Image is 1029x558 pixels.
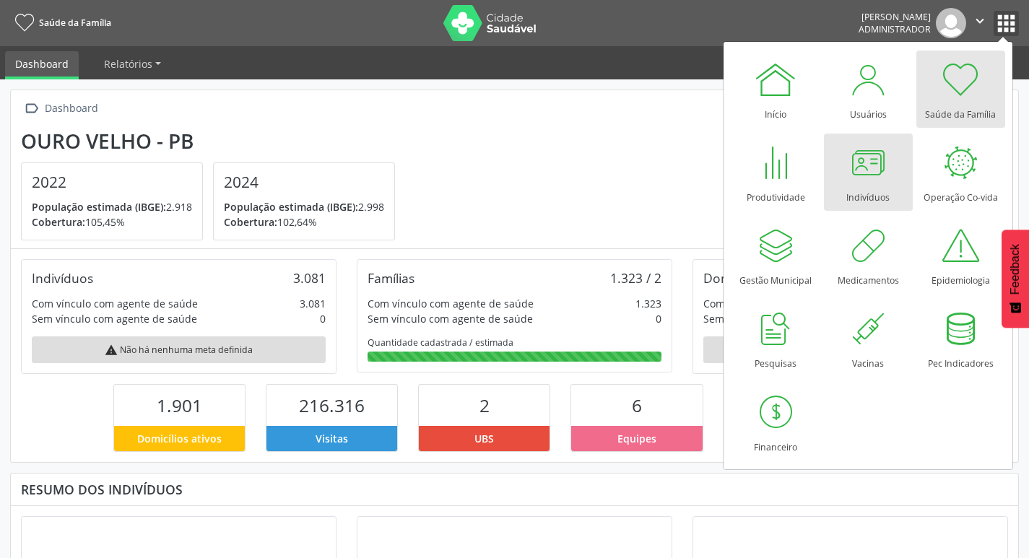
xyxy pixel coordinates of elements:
div: Com vínculo com agente de saúde [32,296,198,311]
div: Dashboard [42,98,100,119]
div: 1.323 [635,296,661,311]
a: Indivíduos [824,134,913,211]
a: Financeiro [731,383,820,461]
p: 2.998 [224,199,384,214]
a: Relatórios [94,51,171,77]
div: Sem vínculo com agente de saúde [32,311,197,326]
div: 0 [656,311,661,326]
div: 0 [320,311,326,326]
a: Pec Indicadores [916,300,1005,377]
a: Usuários [824,51,913,128]
a: Medicamentos [824,217,913,294]
a: Operação Co-vida [916,134,1005,211]
span: Cobertura: [224,215,277,229]
h4: 2024 [224,173,384,191]
span: Saúde da Família [39,17,111,29]
span: 216.316 [299,393,365,417]
a: Vacinas [824,300,913,377]
div: 3.081 [293,270,326,286]
div: Indivíduos [32,270,93,286]
span: Domicílios ativos [137,431,222,446]
div: Sem vínculo com agente de saúde [703,311,869,326]
span: Administrador [859,23,931,35]
h4: 2022 [32,173,192,191]
i:  [21,98,42,119]
a: Início [731,51,820,128]
i: warning [105,344,118,357]
div: Com vínculo com agente de saúde [703,296,869,311]
div: Ouro Velho - PB [21,129,405,153]
a: Gestão Municipal [731,217,820,294]
div: Quantidade cadastrada / estimada [368,336,661,349]
span: Visitas [316,431,348,446]
div: 3.081 [300,296,326,311]
button:  [966,8,994,38]
a:  Dashboard [21,98,100,119]
div: Resumo dos indivíduos [21,481,1008,497]
span: 1.901 [157,393,202,417]
a: Saúde da Família [916,51,1005,128]
div: [PERSON_NAME] [859,11,931,23]
span: Feedback [1009,244,1022,295]
span: Cobertura: [32,215,85,229]
div: Domicílios [703,270,763,286]
span: Relatórios [104,57,152,71]
span: População estimada (IBGE): [32,200,166,214]
a: Saúde da Família [10,11,111,35]
a: Epidemiologia [916,217,1005,294]
span: Equipes [617,431,656,446]
button: apps [994,11,1019,36]
i:  [972,13,988,29]
span: UBS [474,431,494,446]
button: Feedback - Mostrar pesquisa [1002,230,1029,328]
div: Famílias [368,270,414,286]
span: 6 [632,393,642,417]
div: 1.323 / 2 [610,270,661,286]
p: 102,64% [224,214,384,230]
div: Não há nenhuma meta definida [703,336,997,363]
p: 105,45% [32,214,192,230]
span: População estimada (IBGE): [224,200,358,214]
a: Pesquisas [731,300,820,377]
a: Produtividade [731,134,820,211]
div: Não há nenhuma meta definida [32,336,326,363]
p: 2.918 [32,199,192,214]
div: Com vínculo com agente de saúde [368,296,534,311]
div: Sem vínculo com agente de saúde [368,311,533,326]
a: Dashboard [5,51,79,79]
span: 2 [479,393,490,417]
img: img [936,8,966,38]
